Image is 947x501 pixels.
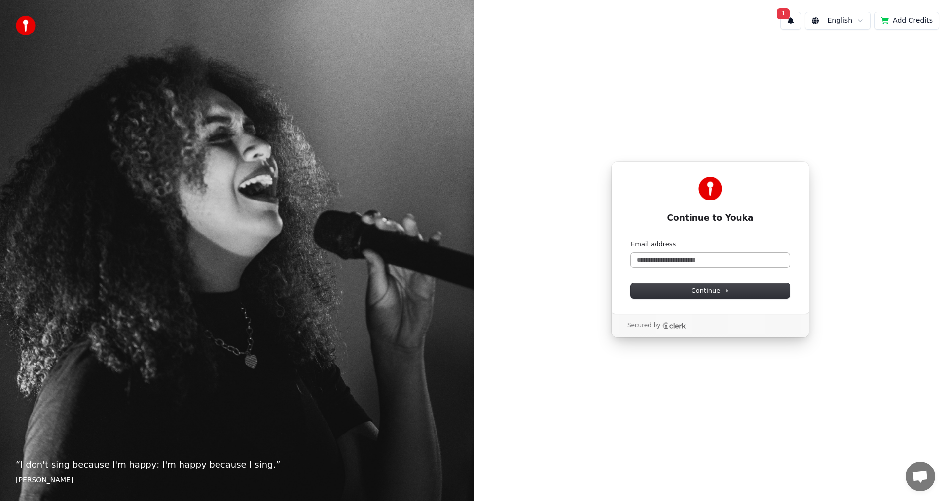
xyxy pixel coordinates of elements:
h1: Continue to Youka [631,212,790,224]
span: Continue [692,286,729,295]
label: Email address [631,240,676,249]
button: 1 [780,12,801,30]
a: Clerk logo [662,322,686,329]
p: “ I don't sing because I'm happy; I'm happy because I sing. ” [16,458,458,471]
button: Continue [631,283,790,298]
footer: [PERSON_NAME] [16,475,458,485]
p: Secured by [627,322,660,330]
button: Add Credits [874,12,939,30]
span: 1 [777,8,790,19]
img: youka [16,16,36,35]
a: Open chat [906,462,935,491]
img: Youka [698,177,722,200]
